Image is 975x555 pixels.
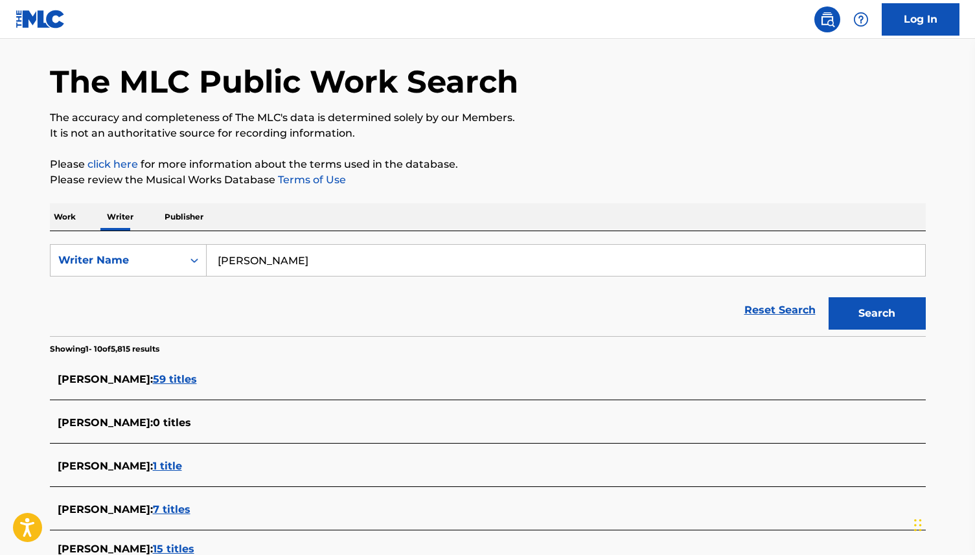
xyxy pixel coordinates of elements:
[153,460,182,472] span: 1 title
[275,174,346,186] a: Terms of Use
[50,126,926,141] p: It is not an authoritative source for recording information.
[50,110,926,126] p: The accuracy and completeness of The MLC's data is determined solely by our Members.
[50,203,80,231] p: Work
[50,157,926,172] p: Please for more information about the terms used in the database.
[914,506,922,545] div: Drag
[853,12,869,27] img: help
[153,373,197,385] span: 59 titles
[87,158,138,170] a: click here
[50,343,159,355] p: Showing 1 - 10 of 5,815 results
[153,503,190,515] span: 7 titles
[58,373,153,385] span: [PERSON_NAME] :
[153,416,191,429] span: 0 titles
[910,493,975,555] iframe: Chat Widget
[58,543,153,555] span: [PERSON_NAME] :
[58,460,153,472] span: [PERSON_NAME] :
[814,6,840,32] a: Public Search
[738,296,822,324] a: Reset Search
[58,416,153,429] span: [PERSON_NAME] :
[103,203,137,231] p: Writer
[50,172,926,188] p: Please review the Musical Works Database
[153,543,194,555] span: 15 titles
[16,10,65,28] img: MLC Logo
[58,503,153,515] span: [PERSON_NAME] :
[829,297,926,330] button: Search
[882,3,959,36] a: Log In
[50,62,518,101] h1: The MLC Public Work Search
[161,203,207,231] p: Publisher
[820,12,835,27] img: search
[58,253,175,268] div: Writer Name
[848,6,874,32] div: Help
[50,244,926,336] form: Search Form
